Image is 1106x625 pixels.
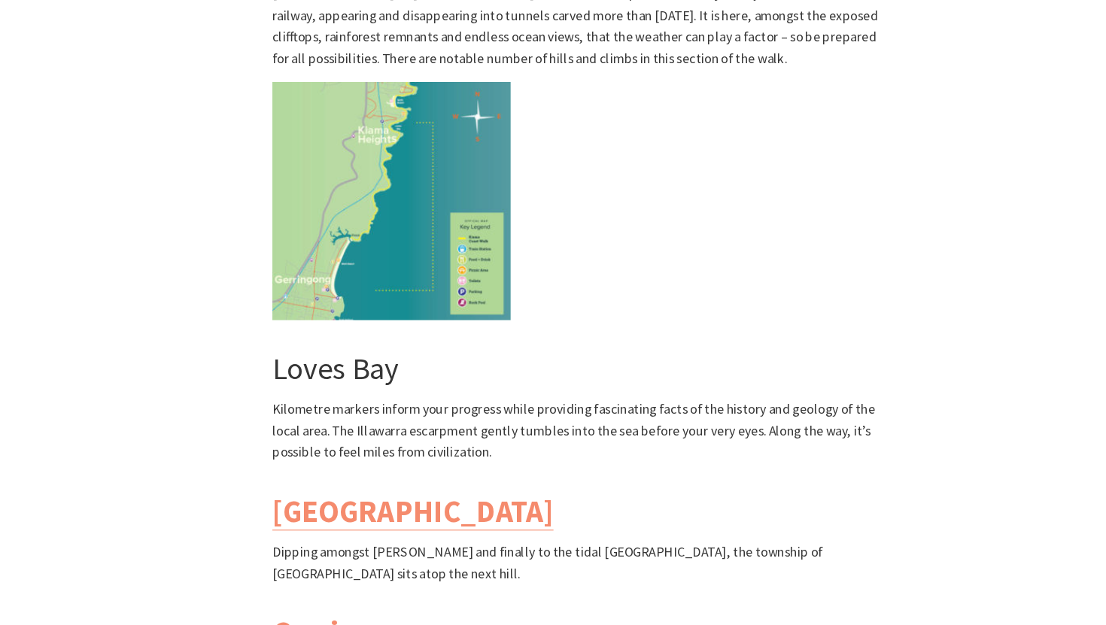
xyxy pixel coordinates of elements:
img: Kiama Coast Walk South Section [258,111,484,336]
h3: Loves Bay [258,365,848,399]
p: Kilometre markers inform your progress while providing fascinating facts of the history and geolo... [258,411,848,472]
a: [GEOGRAPHIC_DATA] [258,499,524,535]
p: Dipping amongst [PERSON_NAME] and finally to the tidal [GEOGRAPHIC_DATA], the township of [GEOGRA... [258,546,848,587]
